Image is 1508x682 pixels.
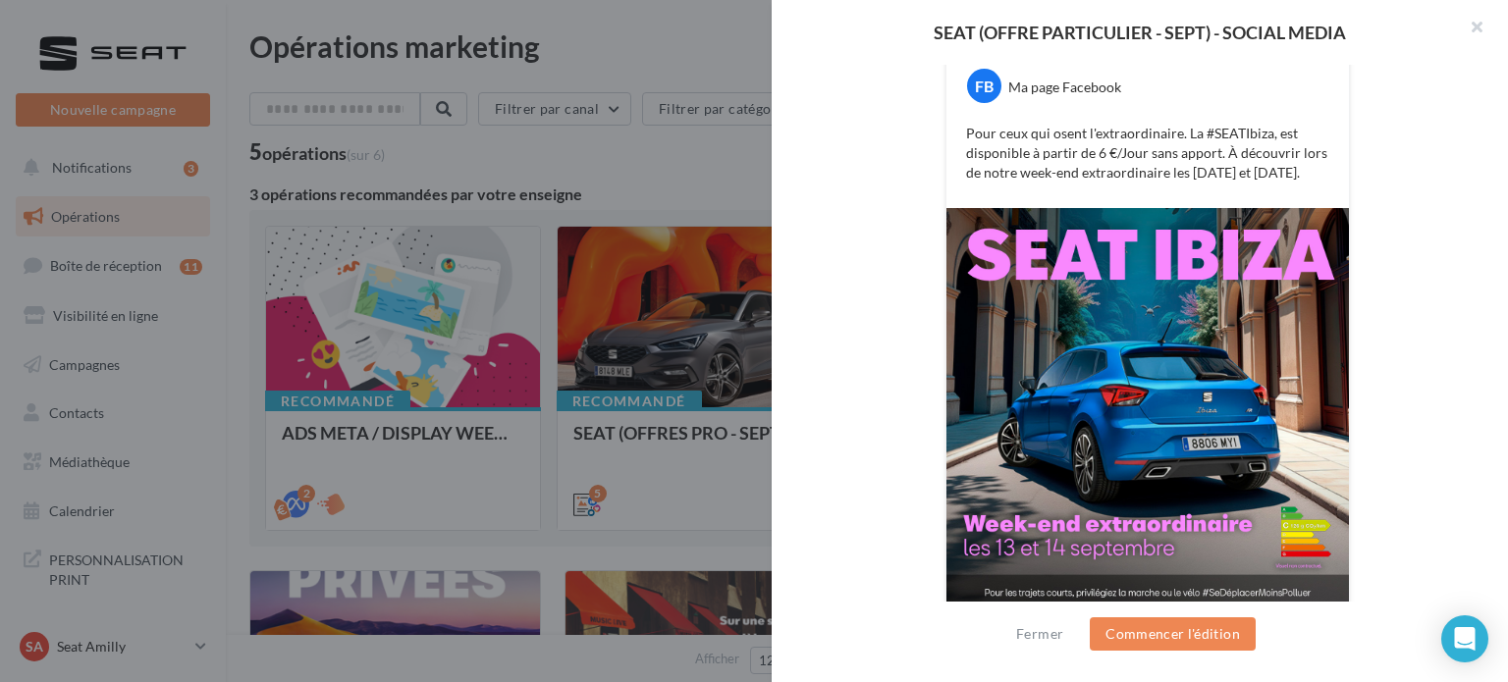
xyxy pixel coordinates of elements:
[1441,615,1488,662] div: Open Intercom Messenger
[803,24,1477,41] div: SEAT (OFFRE PARTICULIER - SEPT) - SOCIAL MEDIA
[967,69,1001,103] div: FB
[966,124,1329,183] p: Pour ceux qui osent l'extraordinaire. La #SEATIbiza, est disponible à partir de 6 €/Jour sans app...
[1090,617,1256,651] button: Commencer l'édition
[1008,78,1121,97] div: Ma page Facebook
[1008,622,1071,646] button: Fermer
